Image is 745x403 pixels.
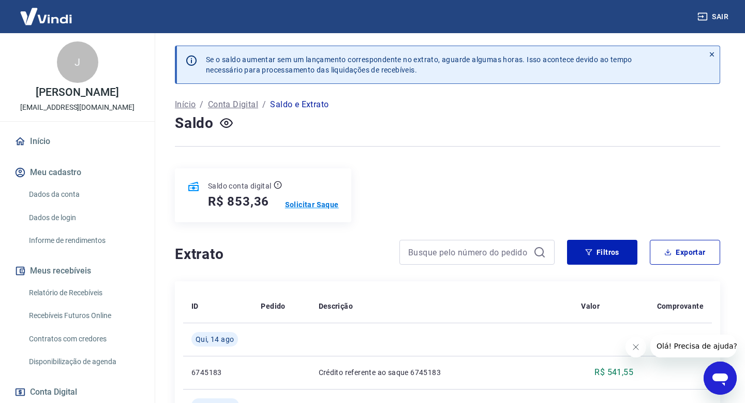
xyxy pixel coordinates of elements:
iframe: Botão para abrir a janela de mensagens [704,362,737,395]
p: [PERSON_NAME] [36,87,118,98]
p: Comprovante [657,301,704,311]
a: Recebíveis Futuros Online [25,305,142,326]
a: Informe de rendimentos [25,230,142,251]
p: Saldo conta digital [208,181,272,191]
button: Exportar [650,240,720,265]
p: Pedido [261,301,285,311]
h4: Extrato [175,244,387,265]
p: ID [191,301,199,311]
a: Início [12,130,142,153]
a: Conta Digital [208,98,258,111]
a: Dados da conta [25,184,142,205]
img: Vindi [12,1,80,32]
h4: Saldo [175,113,214,134]
input: Busque pelo número do pedido [408,244,529,260]
a: Início [175,98,196,111]
iframe: Mensagem da empresa [650,335,737,357]
button: Filtros [567,240,637,265]
a: Solicitar Saque [285,199,339,210]
h5: R$ 853,36 [208,193,269,210]
a: Dados de login [25,207,142,228]
button: Meus recebíveis [12,260,142,282]
p: / [262,98,266,111]
span: Qui, 14 ago [196,334,234,344]
p: / [200,98,203,111]
div: J [57,41,98,83]
p: Descrição [319,301,353,311]
p: Se o saldo aumentar sem um lançamento correspondente no extrato, aguarde algumas horas. Isso acon... [206,54,632,75]
a: Relatório de Recebíveis [25,282,142,304]
p: [EMAIL_ADDRESS][DOMAIN_NAME] [20,102,135,113]
button: Meu cadastro [12,161,142,184]
span: Olá! Precisa de ajuda? [6,7,87,16]
p: Saldo e Extrato [270,98,329,111]
p: Valor [581,301,600,311]
iframe: Fechar mensagem [625,337,646,357]
a: Contratos com credores [25,328,142,350]
a: Disponibilização de agenda [25,351,142,372]
p: 6745183 [191,367,244,378]
p: Crédito referente ao saque 6745183 [319,367,565,378]
p: R$ 541,55 [594,366,633,379]
button: Sair [695,7,733,26]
